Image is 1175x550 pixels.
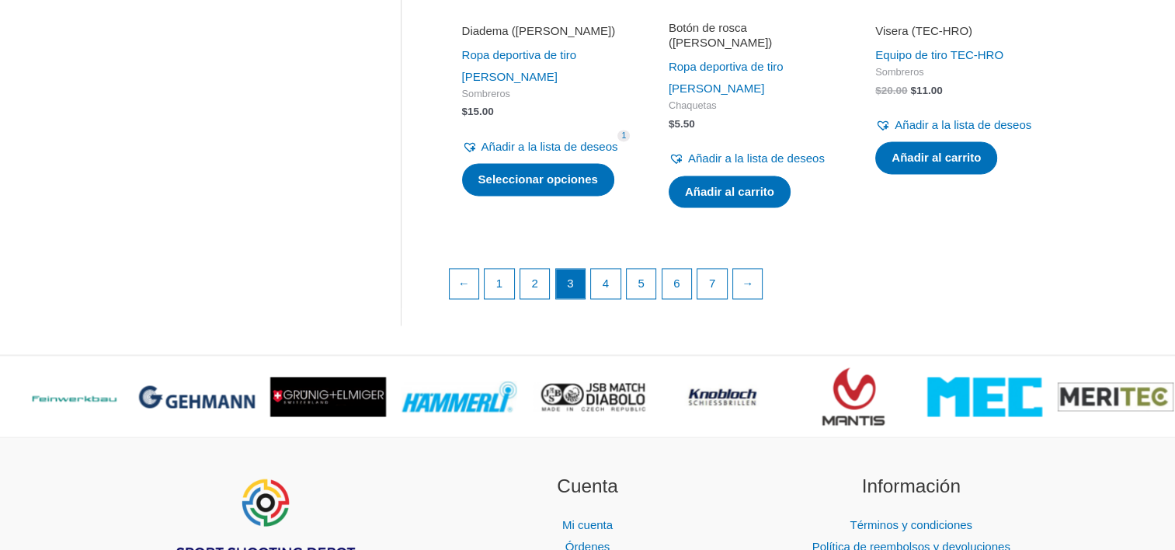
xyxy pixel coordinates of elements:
span: Página 3 [556,269,586,298]
iframe: Customer reviews powered by Trustpilot [462,2,625,20]
a: Botón de rosca ([PERSON_NAME]) [669,20,832,57]
a: Página 5 [627,269,656,298]
a: Añadir a la lista de deseos [875,114,1031,136]
a: Añadir a la lista de deseos [669,148,825,169]
h2: Visera (TEC-HRO) [875,23,1038,39]
span: $ [910,85,916,96]
a: Ropa deportiva de tiro [PERSON_NAME] [462,48,577,83]
bdi: 5.50 [669,118,695,130]
a: Añadir al carrito: "Botón de rosca (SAUER)" [669,176,791,208]
span: Sombreros [875,66,1038,79]
span: Añadir a la lista de deseos [688,151,825,165]
a: Página 6 [662,269,692,298]
h2: Información [769,472,1054,501]
iframe: Customer reviews powered by Trustpilot [669,2,832,20]
a: Ropa deportiva de tiro [PERSON_NAME] [669,60,784,95]
a: Diadema ([PERSON_NAME]) [462,23,625,44]
span: 1 [617,130,630,141]
bdi: 20.00 [875,85,907,96]
span: $ [875,85,881,96]
a: ← [450,269,479,298]
bdi: 15.00 [462,106,494,117]
h2: Cuenta [445,472,730,501]
a: Selecciona las opciones para "Diadema (Sauer)" [462,163,614,196]
a: Mi cuenta [562,518,613,531]
a: Página 7 [697,269,727,298]
a: Añadir al carrito: "Visera (TEC-HRO)" [875,141,997,174]
nav: Paginación de productos [448,268,1053,307]
span: Añadir a la lista de deseos [481,140,618,153]
span: Sombreros [462,88,625,101]
a: Página 2 [520,269,550,298]
a: Página 1 [485,269,514,298]
a: Visera (TEC-HRO) [875,23,1038,44]
bdi: 11.00 [910,85,942,96]
a: Términos y condiciones [850,518,972,531]
span: Añadir a la lista de deseos [895,118,1031,131]
a: Equipo de tiro TEC-HRO [875,48,1003,61]
span: $ [462,106,468,117]
span: $ [669,118,675,130]
a: → [733,269,763,298]
iframe: Customer reviews powered by Trustpilot [875,2,1038,20]
a: Página 4 [591,269,621,298]
span: Chaquetas [669,99,832,113]
a: Añadir a la lista de deseos [462,136,618,158]
h2: Diadema ([PERSON_NAME]) [462,23,625,39]
h2: Botón de rosca ([PERSON_NAME]) [669,20,832,50]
